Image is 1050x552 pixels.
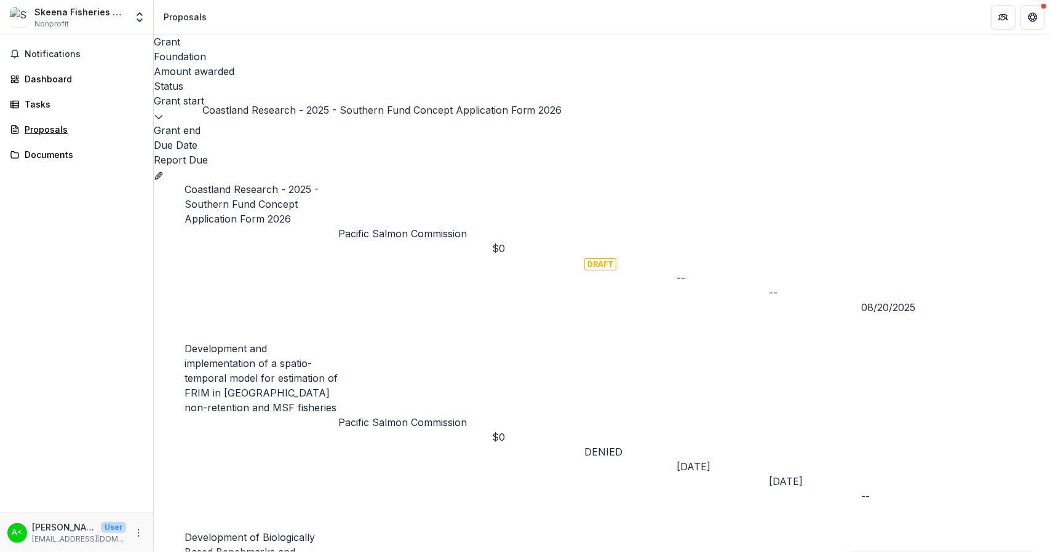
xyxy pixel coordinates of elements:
div: Grant end [154,123,1050,138]
div: Grant [154,34,1050,49]
button: Grant a5b0a37c-a502-406e-ba89-4cee89c946ad [154,167,164,182]
div: Tasks [25,98,138,111]
p: Pacific Salmon Commission [338,226,492,241]
div: Proposals [25,123,138,136]
div: Documents [25,148,138,161]
a: Documents [5,144,148,165]
button: Notifications [5,44,148,64]
span: Notifications [25,49,143,60]
div: $0 [492,241,584,256]
div: -- [861,489,953,503]
div: Status [154,79,1050,93]
button: Get Help [1020,5,1045,30]
p: [PERSON_NAME] <[PERSON_NAME][EMAIL_ADDRESS][DOMAIN_NAME]> [32,521,96,534]
div: Due Date [154,138,1050,152]
span: DENIED [584,446,622,458]
a: Coastland Research - 2025 - Southern Fund Concept Application Form 2026 [185,183,319,225]
p: Pacific Salmon Commission [338,415,492,430]
button: More [131,526,146,540]
a: Dashboard [5,69,148,89]
div: Skeena Fisheries Commission [34,6,126,18]
div: Amount awarded [154,64,1050,79]
div: [DATE] [677,459,769,474]
div: Foundation [154,49,1050,64]
p: [EMAIL_ADDRESS][DOMAIN_NAME] [32,534,126,545]
div: Grant start [154,93,1050,123]
p: User [101,522,126,533]
div: -- [769,285,861,300]
span: DRAFT [584,258,616,270]
div: $0 [492,430,584,444]
nav: breadcrumb [159,8,212,26]
a: Proposals [5,119,148,140]
div: Dashboard [25,73,138,85]
button: Partners [991,5,1016,30]
div: Report Due [154,152,1050,167]
button: Open entity switcher [131,5,148,30]
div: [DATE] [769,474,861,489]
div: 08/20/2025 [861,300,953,315]
div: Grant start [154,93,1050,108]
span: Nonprofit [34,18,69,30]
a: Tasks [5,94,148,114]
svg: sorted descending [154,112,164,122]
div: Andrew Rosenberger <andy@coastlandresearch.com> [12,529,23,537]
div: Proposals [164,10,207,23]
div: -- [677,270,769,285]
a: Development and implementation of a spatio-temporal model for estimation of FRIM in [GEOGRAPHIC_D... [185,342,338,414]
img: Skeena Fisheries Commission [10,7,30,27]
